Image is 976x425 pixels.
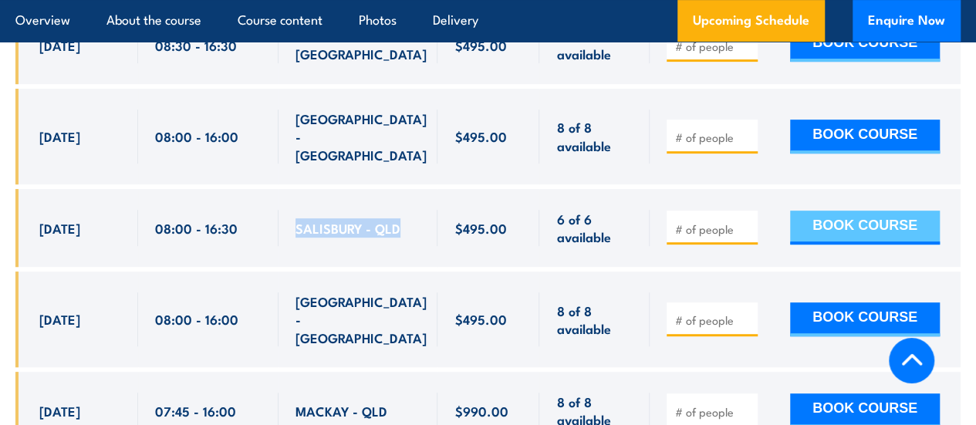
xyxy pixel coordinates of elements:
span: [DATE] [39,219,80,237]
button: BOOK COURSE [790,211,940,245]
input: # of people [675,221,752,237]
span: MULGRAVE - [GEOGRAPHIC_DATA] [296,27,427,63]
span: 6 of 8 available [556,27,633,63]
button: BOOK COURSE [790,120,940,153]
input: # of people [675,312,752,328]
span: $495.00 [454,36,506,54]
span: $495.00 [454,127,506,145]
span: 08:00 - 16:30 [155,219,238,237]
span: 8 of 8 available [556,302,633,338]
span: 08:30 - 16:30 [155,36,237,54]
span: $495.00 [454,219,506,237]
span: [DATE] [39,36,80,54]
input: # of people [675,404,752,420]
input: # of people [675,130,752,145]
button: BOOK COURSE [790,28,940,62]
span: MACKAY - QLD [296,402,387,420]
span: 6 of 6 available [556,210,633,246]
span: [GEOGRAPHIC_DATA] - [GEOGRAPHIC_DATA] [296,110,427,164]
span: SALISBURY - QLD [296,219,400,237]
span: $495.00 [454,310,506,328]
input: # of people [675,39,752,54]
span: $990.00 [454,402,508,420]
span: [DATE] [39,402,80,420]
span: [GEOGRAPHIC_DATA] - [GEOGRAPHIC_DATA] [296,292,427,346]
span: 08:00 - 16:00 [155,127,238,145]
span: 07:45 - 16:00 [155,402,236,420]
span: 8 of 8 available [556,118,633,154]
span: [DATE] [39,310,80,328]
span: 08:00 - 16:00 [155,310,238,328]
span: [DATE] [39,127,80,145]
button: BOOK COURSE [790,302,940,336]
